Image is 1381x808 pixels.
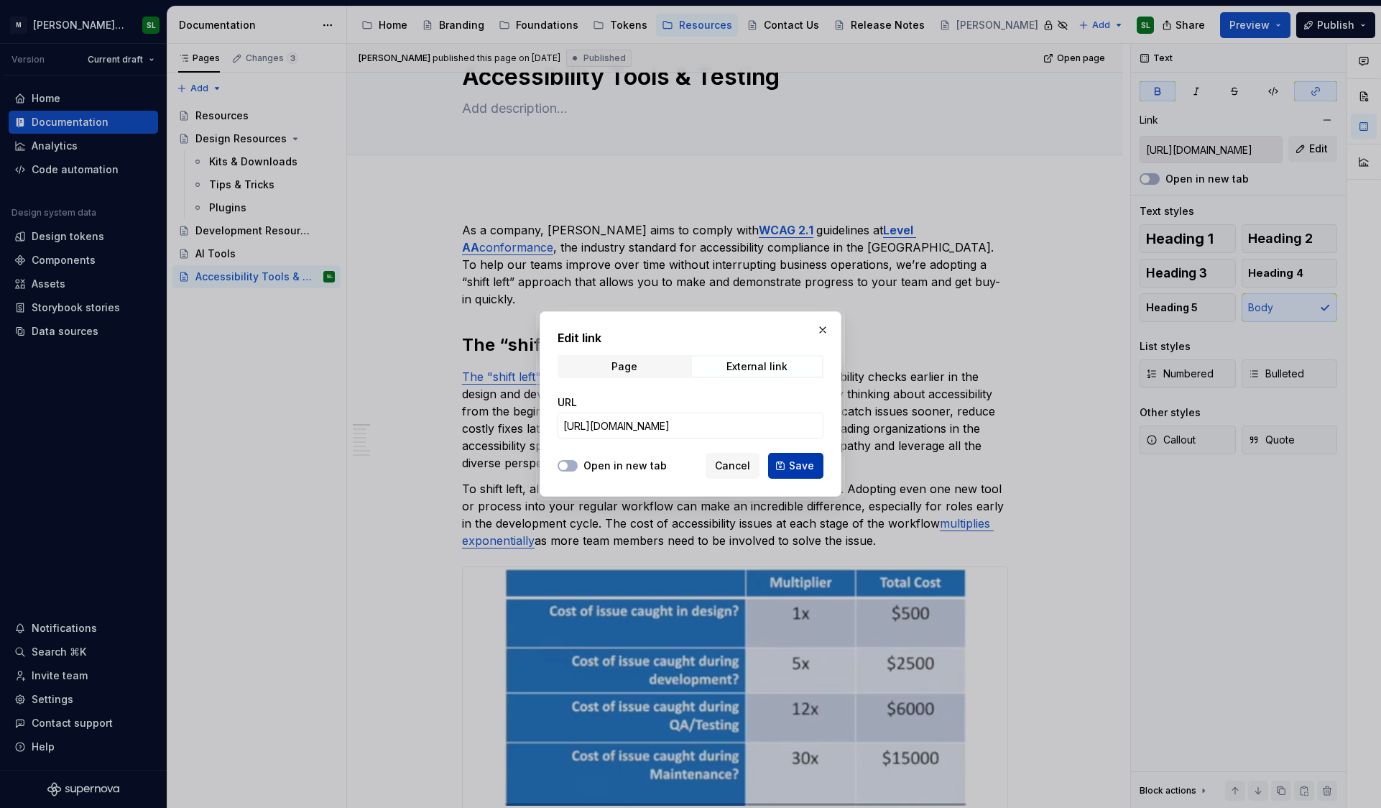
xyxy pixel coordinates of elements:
button: Save [768,453,823,479]
span: Save [789,459,814,473]
h2: Edit link [558,329,823,346]
button: Cancel [706,453,759,479]
span: Cancel [715,459,750,473]
div: External link [726,361,788,372]
label: URL [558,395,577,410]
input: https:// [558,413,823,439]
div: Page [611,361,637,372]
label: Open in new tab [583,459,667,473]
